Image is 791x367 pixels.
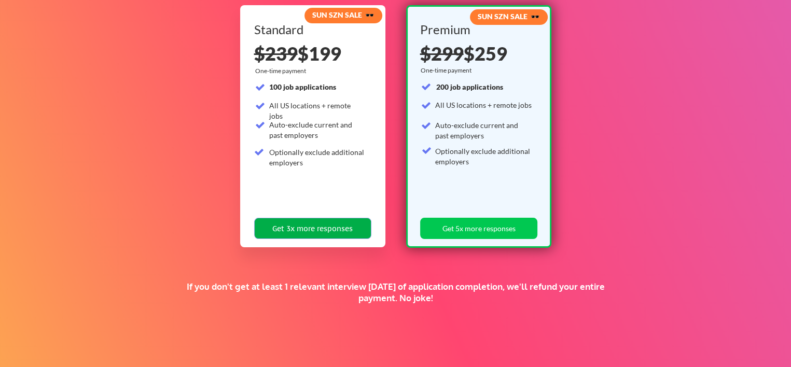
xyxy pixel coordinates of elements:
[269,101,365,121] div: All US locations + remote jobs
[312,10,374,19] strong: SUN SZN SALE 🕶️
[420,218,537,239] button: Get 5x more responses
[435,100,532,110] div: All US locations + remote jobs
[420,42,464,65] s: $299
[254,218,371,239] button: Get 3x more responses
[269,147,365,167] div: Optionally exclude additional employers
[420,23,534,36] div: Premium
[435,146,532,166] div: Optionally exclude additional employers
[269,120,365,140] div: Auto-exclude current and past employers
[421,66,475,75] div: One-time payment
[478,12,539,21] strong: SUN SZN SALE 🕶️
[254,23,368,36] div: Standard
[436,82,503,91] strong: 200 job applications
[180,281,611,304] div: If you don't get at least 1 relevant interview [DATE] of application completion, we'll refund you...
[435,120,532,140] div: Auto-exclude current and past employers
[269,82,336,91] strong: 100 job applications
[254,42,298,65] s: $239
[255,67,309,75] div: One-time payment
[420,44,534,63] div: $259
[254,44,371,63] div: $199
